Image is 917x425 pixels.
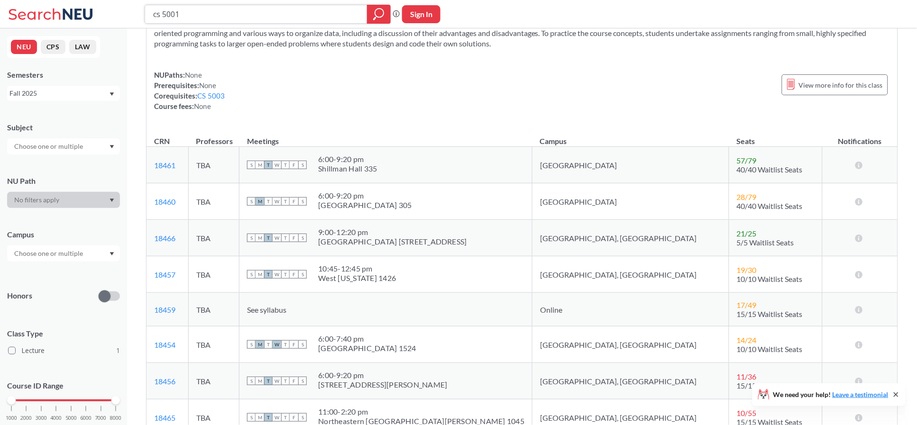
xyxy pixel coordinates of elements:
[373,8,385,21] svg: magnifying glass
[773,391,889,398] span: We need your help!
[290,197,298,206] span: F
[6,416,17,421] span: 1000
[7,380,120,391] p: Course ID Range
[7,290,32,301] p: Honors
[256,270,264,279] span: M
[7,86,120,101] div: Fall 2025Dropdown arrow
[318,264,396,273] div: 10:45 - 12:45 pm
[298,340,307,349] span: S
[318,273,396,283] div: West [US_STATE] 1426
[281,234,290,242] span: T
[290,234,298,242] span: F
[7,176,120,186] div: NU Path
[737,274,803,283] span: 10/10 Waitlist Seats
[7,229,120,240] div: Campus
[532,256,729,293] td: [GEOGRAPHIC_DATA], [GEOGRAPHIC_DATA]
[532,363,729,399] td: [GEOGRAPHIC_DATA], [GEOGRAPHIC_DATA]
[737,335,757,344] span: 14 / 24
[273,270,281,279] span: W
[247,270,256,279] span: S
[36,416,47,421] span: 3000
[7,138,120,154] div: Dropdown arrow
[7,192,120,208] div: Dropdown arrow
[737,300,757,309] span: 17 / 49
[264,340,273,349] span: T
[298,161,307,169] span: S
[737,372,757,381] span: 11 / 36
[154,305,175,314] a: 18459
[318,344,416,353] div: [GEOGRAPHIC_DATA] 1524
[799,79,883,91] span: View more info for this class
[256,413,264,422] span: M
[239,127,532,147] th: Meetings
[189,183,239,220] td: TBA
[256,234,264,242] span: M
[197,91,225,100] a: CS 5003
[264,234,273,242] span: T
[256,197,264,206] span: M
[737,309,803,318] span: 15/15 Waitlist Seats
[737,408,757,417] span: 10 / 55
[7,245,120,262] div: Dropdown arrow
[290,377,298,385] span: F
[9,88,109,99] div: Fall 2025
[189,220,239,256] td: TBA
[737,165,803,174] span: 40/40 Waitlist Seats
[737,229,757,238] span: 21 / 25
[532,127,729,147] th: Campus
[154,270,175,279] a: 18457
[199,81,216,90] span: None
[110,199,114,202] svg: Dropdown arrow
[737,192,757,201] span: 28 / 79
[189,293,239,326] td: TBA
[318,334,416,344] div: 6:00 - 7:40 pm
[833,390,889,398] a: Leave a testimonial
[290,340,298,349] span: F
[110,416,121,421] span: 8000
[737,265,757,274] span: 19 / 30
[318,227,467,237] div: 9:00 - 12:20 pm
[110,252,114,256] svg: Dropdown arrow
[290,413,298,422] span: F
[281,270,290,279] span: T
[189,326,239,363] td: TBA
[247,197,256,206] span: S
[189,127,239,147] th: Professors
[318,191,412,200] div: 6:00 - 9:20 pm
[273,377,281,385] span: W
[154,70,225,111] div: NUPaths: Prerequisites: Corequisites: Course fees:
[116,345,120,356] span: 1
[7,70,120,80] div: Semesters
[110,92,114,96] svg: Dropdown arrow
[154,413,175,422] a: 18465
[247,161,256,169] span: S
[281,161,290,169] span: T
[298,270,307,279] span: S
[532,147,729,183] td: [GEOGRAPHIC_DATA]
[154,136,170,146] div: CRN
[318,200,412,210] div: [GEOGRAPHIC_DATA] 305
[318,154,377,164] div: 6:00 - 9:20 pm
[154,197,175,206] a: 18460
[281,413,290,422] span: T
[402,5,440,23] button: Sign In
[273,197,281,206] span: W
[290,161,298,169] span: F
[154,340,175,349] a: 18454
[80,416,92,421] span: 6000
[281,377,290,385] span: T
[110,145,114,149] svg: Dropdown arrow
[154,377,175,386] a: 18456
[532,326,729,363] td: [GEOGRAPHIC_DATA], [GEOGRAPHIC_DATA]
[7,328,120,339] span: Class Type
[273,234,281,242] span: W
[729,127,823,147] th: Seats
[264,161,273,169] span: T
[318,380,447,389] div: [STREET_ADDRESS][PERSON_NAME]
[264,270,273,279] span: T
[290,270,298,279] span: F
[318,237,467,246] div: [GEOGRAPHIC_DATA] [STREET_ADDRESS]
[256,340,264,349] span: M
[154,161,175,170] a: 18461
[41,40,65,54] button: CPS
